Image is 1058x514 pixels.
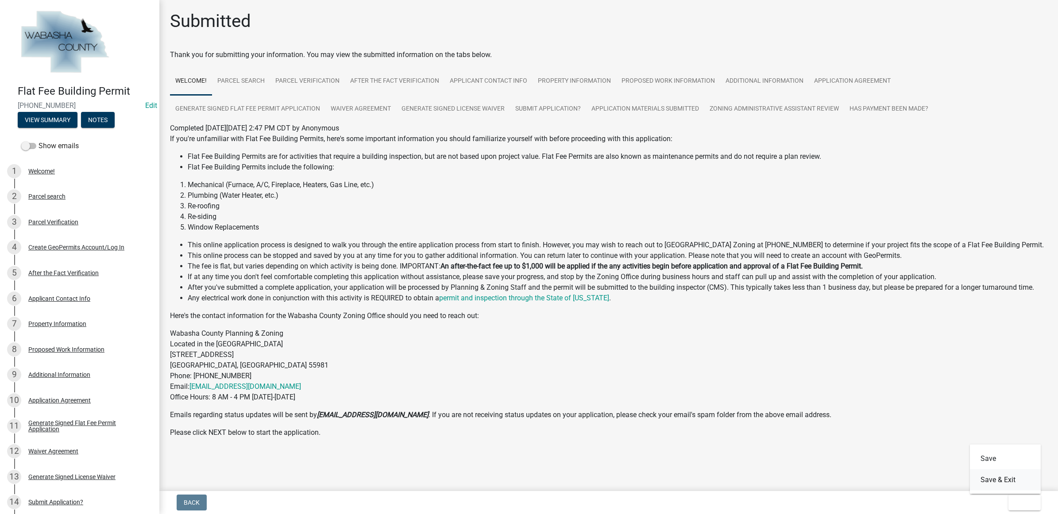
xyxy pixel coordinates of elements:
[1016,499,1028,506] span: Exit
[970,445,1041,494] div: Exit
[844,95,934,123] a: Has Payment been made?
[81,117,115,124] wm-modal-confirm: Notes
[970,469,1041,491] button: Save & Exit
[970,448,1041,469] button: Save
[720,67,809,96] a: Additional Information
[18,101,142,110] span: [PHONE_NUMBER]
[188,151,1047,162] li: Flat Fee Building Permits are for activities that require a building inspection, but are not base...
[616,67,720,96] a: Proposed Work Information
[212,67,270,96] a: Parcel search
[184,499,200,506] span: Back
[7,189,21,203] div: 2
[28,168,55,174] div: Welcome!
[396,95,510,123] a: Generate Signed License Waiver
[440,262,863,270] strong: An after-the-fact fee up to $1,000 will be applied if the any activities begin before application...
[145,101,157,110] a: Edit
[189,382,301,391] a: [EMAIL_ADDRESS][DOMAIN_NAME]
[188,190,1047,201] li: Plumbing (Water Heater, etc.)
[21,141,79,151] label: Show emails
[809,67,896,96] a: Application Agreement
[7,240,21,254] div: 4
[18,112,77,128] button: View Summary
[170,427,1047,438] p: Please click NEXT below to start the application.
[188,162,1047,173] li: Flat Fee Building Permits include the following:
[188,211,1047,222] li: Re-siding
[28,346,104,353] div: Proposed Work Information
[170,50,1047,60] div: Thank you for submitting your information. You may view the submitted information on the tabs below.
[510,95,586,123] a: Submit Application?
[170,410,1047,420] p: Emails regarding status updates will be sent by . If you are not receiving status updates on your...
[7,317,21,331] div: 7
[7,419,21,433] div: 11
[170,328,1047,403] p: Wabasha County Planning & Zoning Located in the [GEOGRAPHIC_DATA] [STREET_ADDRESS] [GEOGRAPHIC_DA...
[177,495,207,510] button: Back
[18,85,152,98] h4: Flat Fee Building Permit
[28,270,99,276] div: After the Fact Verification
[7,266,21,280] div: 5
[270,67,345,96] a: Parcel Verification
[7,444,21,458] div: 12
[188,293,1047,303] li: Any electrical work done in conjunction with this activity is REQUIRED to obtain a .
[533,67,616,96] a: Property Information
[188,261,1047,272] li: The fee is flat, but varies depending on which activity is being done. IMPORTANT:
[28,474,116,480] div: Generate Signed License Waiver
[28,193,66,199] div: Parcel search
[188,201,1047,211] li: Re-roofing
[28,448,78,454] div: Waiver Agreement
[7,393,21,407] div: 10
[439,294,609,302] a: permit and inspection through the State of [US_STATE]
[145,101,157,110] wm-modal-confirm: Edit Application Number
[7,164,21,178] div: 1
[18,117,77,124] wm-modal-confirm: Summary
[345,67,444,96] a: After the Fact Verification
[28,499,83,505] div: Submit Application?
[7,292,21,306] div: 6
[188,240,1047,250] li: This online application process is designed to walk you through the entire application process fr...
[170,11,251,32] h1: Submitted
[444,67,533,96] a: Applicant Contact Info
[7,495,21,509] div: 14
[170,95,325,123] a: Generate Signed Flat Fee Permit Application
[28,295,90,302] div: Applicant Contact Info
[325,95,396,123] a: Waiver Agreement
[317,410,429,419] strong: [EMAIL_ADDRESS][DOMAIN_NAME]
[28,420,145,432] div: Generate Signed Flat Fee Permit Application
[188,180,1047,190] li: Mechanical (Furnace, A/C, Fireplace, Heaters, Gas Line, etc.)
[18,9,112,76] img: Wabasha County, Minnesota
[704,95,844,123] a: Zoning Administrative Assistant Review
[586,95,704,123] a: Application Materials Submitted
[1008,495,1041,510] button: Exit
[7,342,21,357] div: 8
[28,219,78,225] div: Parcel Verification
[188,222,1047,233] li: Window Replacements
[28,244,124,250] div: Create GeoPermits Account/Log In
[188,272,1047,282] li: If at any time you don't feel comfortable completing this application without assistance, please ...
[170,124,339,132] span: Completed [DATE][DATE] 2:47 PM CDT by Anonymous
[7,215,21,229] div: 3
[170,311,1047,321] p: Here's the contact information for the Wabasha County Zoning Office should you need to reach out:
[7,368,21,382] div: 9
[188,250,1047,261] li: This online process can be stopped and saved by you at any time for you to gather additional info...
[170,134,1047,144] p: If you're unfamiliar with Flat Fee Building Permits, here's some important information you should...
[28,321,86,327] div: Property Information
[7,470,21,484] div: 13
[28,372,90,378] div: Additional Information
[28,397,91,403] div: Application Agreement
[188,282,1047,293] li: After you've submitted a complete application, your application will be processed by Planning & Z...
[170,67,212,96] a: Welcome!
[81,112,115,128] button: Notes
